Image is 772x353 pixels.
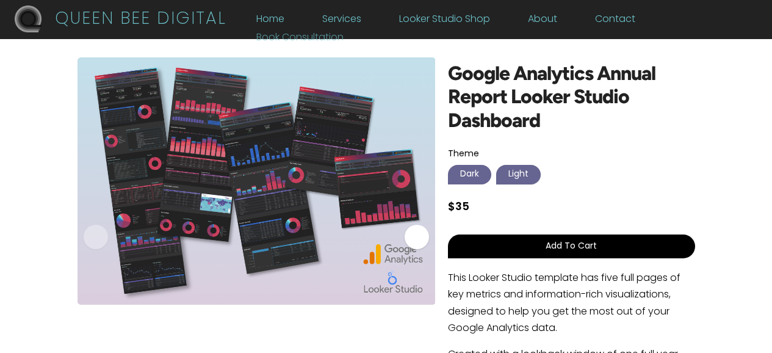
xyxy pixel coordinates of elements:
a: Home [256,15,284,29]
button: Add To Cart [448,235,695,258]
h1: Google Analytics Annual Report Looker Studio Dashboard [448,64,695,140]
p: This Looker Studio template has five full pages of key metrics and information-rich visualization... [448,271,695,347]
a: Services [322,15,361,29]
div: Go to next slide. [405,225,429,249]
a: Contact [595,15,635,29]
a: Book Consultation [256,34,344,47]
a: Looker Studio Shop [399,15,490,29]
div: Slide 1 of 2. [78,57,436,305]
span: Add To Cart [546,242,597,251]
p: QUEEN BEE DIGITAL [55,12,226,28]
img: QBD Logo [15,5,41,32]
div: Light [496,165,541,184]
a: About [528,15,557,29]
span: $35 [448,202,469,213]
label: Theme [448,146,479,162]
div: Dark [448,165,491,184]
